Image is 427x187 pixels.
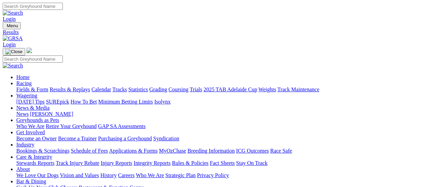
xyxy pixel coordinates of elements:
[16,136,424,142] div: Get Involved
[278,87,319,92] a: Track Maintenance
[153,136,179,141] a: Syndication
[134,160,171,166] a: Integrity Reports
[16,80,32,86] a: Racing
[56,160,99,166] a: Track Injury Rebate
[16,172,424,178] div: About
[3,48,25,56] button: Toggle navigation
[16,99,424,105] div: Wagering
[16,160,424,166] div: Care & Integrity
[16,136,57,141] a: Become an Owner
[16,74,30,80] a: Home
[101,160,132,166] a: Injury Reports
[50,87,90,92] a: Results & Replays
[3,56,63,63] input: Search
[3,22,21,29] button: Toggle navigation
[16,142,34,147] a: Industry
[197,172,229,178] a: Privacy Policy
[172,160,209,166] a: Rules & Policies
[159,148,186,154] a: MyOzChase
[3,63,23,69] img: Search
[16,166,30,172] a: About
[165,172,196,178] a: Strategic Plan
[3,16,16,22] a: Login
[71,148,108,154] a: Schedule of Fees
[259,87,276,92] a: Weights
[100,172,117,178] a: History
[203,87,257,92] a: 2025 TAB Adelaide Cup
[118,172,135,178] a: Careers
[109,148,158,154] a: Applications & Forms
[16,111,29,117] a: News
[270,148,292,154] a: Race Safe
[60,172,99,178] a: Vision and Values
[168,87,189,92] a: Coursing
[16,148,69,154] a: Bookings & Scratchings
[149,87,167,92] a: Grading
[16,93,37,98] a: Wagering
[16,99,45,105] a: [DATE] Tips
[16,148,424,154] div: Industry
[91,87,111,92] a: Calendar
[3,10,23,16] img: Search
[16,87,424,93] div: Racing
[58,136,97,141] a: Become a Trainer
[16,87,48,92] a: Fields & Form
[16,172,58,178] a: We Love Our Dogs
[188,148,235,154] a: Breeding Information
[154,99,171,105] a: Isolynx
[16,117,59,123] a: Greyhounds as Pets
[236,148,269,154] a: ICG Outcomes
[3,29,424,35] a: Results
[26,48,32,53] img: logo-grsa-white.png
[136,172,164,178] a: Who We Are
[16,129,45,135] a: Get Involved
[46,99,69,105] a: SUREpick
[16,154,52,160] a: Care & Integrity
[190,87,202,92] a: Trials
[16,105,50,111] a: News & Media
[16,178,46,184] a: Bar & Dining
[16,160,54,166] a: Stewards Reports
[16,123,45,129] a: Who We Are
[98,123,146,129] a: GAP SA Assessments
[3,42,16,47] a: Login
[5,49,22,54] img: Close
[16,123,424,129] div: Greyhounds as Pets
[128,87,148,92] a: Statistics
[98,136,152,141] a: Purchasing a Greyhound
[3,3,63,10] input: Search
[112,87,127,92] a: Tracks
[210,160,235,166] a: Fact Sheets
[98,99,153,105] a: Minimum Betting Limits
[30,111,73,117] a: [PERSON_NAME]
[71,99,97,105] a: How To Bet
[7,23,18,28] span: Menu
[236,160,267,166] a: Stay On Track
[46,123,97,129] a: Retire Your Greyhound
[16,111,424,117] div: News & Media
[3,35,23,42] img: GRSA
